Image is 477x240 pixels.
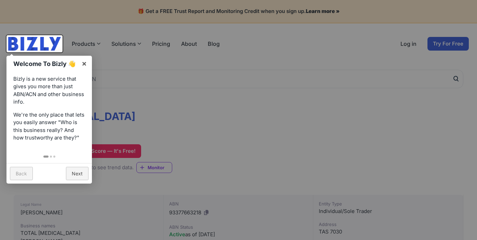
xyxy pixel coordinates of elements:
p: We're the only place that lets you easily answer "Who is this business really? And how trustworth... [13,111,85,142]
a: Back [10,167,33,180]
a: Next [66,167,88,180]
a: × [77,56,92,71]
p: Bizly is a new service that gives you more than just ABN/ACN and other business info. [13,75,85,106]
h1: Welcome To Bizly 👋 [13,59,78,68]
